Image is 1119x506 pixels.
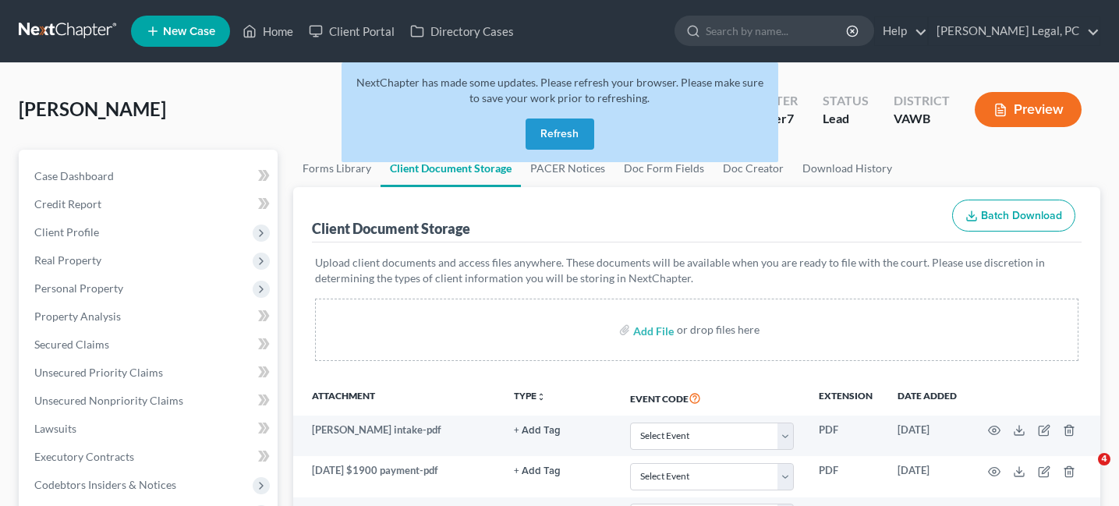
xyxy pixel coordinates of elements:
span: Real Property [34,253,101,267]
a: Home [235,17,301,45]
a: Lawsuits [22,415,278,443]
span: [PERSON_NAME] [19,97,166,120]
a: Download History [793,150,901,187]
iframe: Intercom live chat [1066,453,1103,490]
span: Personal Property [34,281,123,295]
div: VAWB [894,110,950,128]
a: Secured Claims [22,331,278,359]
button: TYPEunfold_more [514,391,546,402]
span: 7 [787,111,794,126]
button: Batch Download [952,200,1075,232]
div: Status [823,92,869,110]
button: + Add Tag [514,426,561,436]
span: Property Analysis [34,310,121,323]
span: Codebtors Insiders & Notices [34,478,176,491]
a: Property Analysis [22,303,278,331]
span: 4 [1098,453,1110,465]
a: Directory Cases [402,17,522,45]
div: or drop files here [677,322,760,338]
button: Preview [975,92,1082,127]
input: Search by name... [706,16,848,45]
a: Executory Contracts [22,443,278,471]
button: + Add Tag [514,466,561,476]
a: Unsecured Nonpriority Claims [22,387,278,415]
button: Refresh [526,119,594,150]
span: Lawsuits [34,422,76,435]
span: Credit Report [34,197,101,211]
span: NextChapter has made some updates. Please refresh your browser. Please make sure to save your wor... [356,76,763,104]
td: [DATE] $1900 payment-pdf [293,456,501,497]
a: + Add Tag [514,423,605,437]
td: [DATE] [885,456,969,497]
span: Batch Download [981,209,1062,222]
span: Secured Claims [34,338,109,351]
span: Client Profile [34,225,99,239]
div: District [894,92,950,110]
span: Unsecured Nonpriority Claims [34,394,183,407]
span: Unsecured Priority Claims [34,366,163,379]
div: Client Document Storage [312,219,470,238]
i: unfold_more [536,392,546,402]
a: [PERSON_NAME] Legal, PC [929,17,1100,45]
th: Attachment [293,380,501,416]
p: Upload client documents and access files anywhere. These documents will be available when you are... [315,255,1078,286]
a: Unsecured Priority Claims [22,359,278,387]
a: + Add Tag [514,463,605,478]
th: Event Code [618,380,806,416]
a: Forms Library [293,150,381,187]
th: Date added [885,380,969,416]
div: Lead [823,110,869,128]
a: Credit Report [22,190,278,218]
td: PDF [806,416,885,456]
td: [DATE] [885,416,969,456]
th: Extension [806,380,885,416]
span: Executory Contracts [34,450,134,463]
a: Client Portal [301,17,402,45]
span: Case Dashboard [34,169,114,182]
td: PDF [806,456,885,497]
a: Help [875,17,927,45]
a: Case Dashboard [22,162,278,190]
td: [PERSON_NAME] intake-pdf [293,416,501,456]
span: New Case [163,26,215,37]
